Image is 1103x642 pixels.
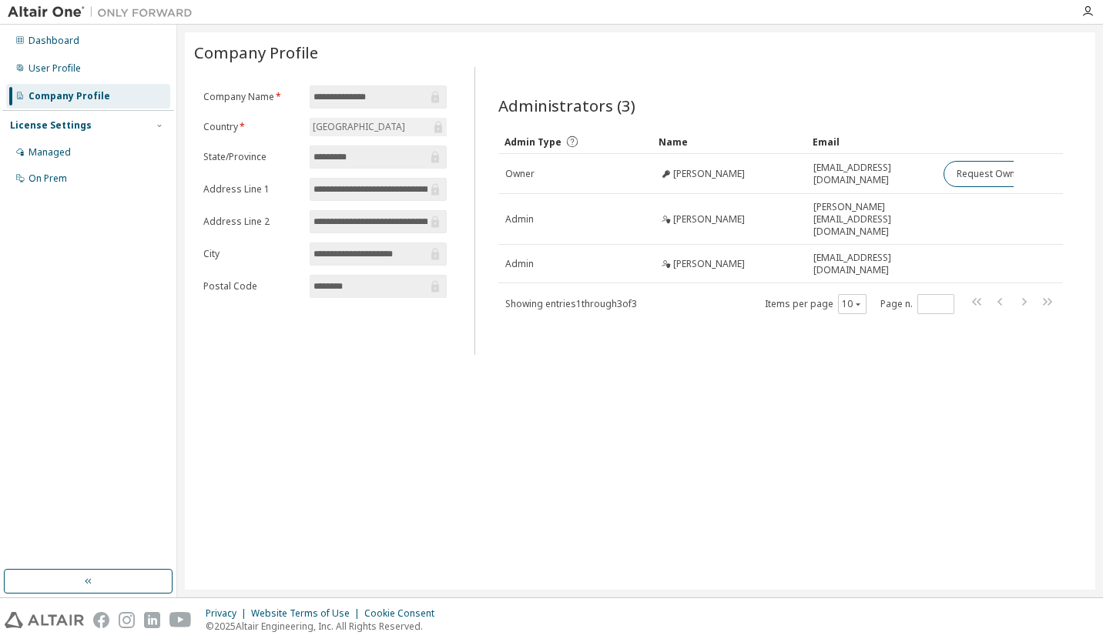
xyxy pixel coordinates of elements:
[144,612,160,628] img: linkedin.svg
[310,118,447,136] div: [GEOGRAPHIC_DATA]
[203,280,300,293] label: Postal Code
[505,297,637,310] span: Showing entries 1 through 3 of 3
[505,168,535,180] span: Owner
[673,258,745,270] span: [PERSON_NAME]
[206,620,444,633] p: © 2025 Altair Engineering, Inc. All Rights Reserved.
[206,607,251,620] div: Privacy
[28,35,79,47] div: Dashboard
[194,42,318,63] span: Company Profile
[505,135,562,149] span: Admin Type
[505,213,534,226] span: Admin
[659,129,800,154] div: Name
[93,612,109,628] img: facebook.svg
[842,298,863,310] button: 10
[880,294,954,314] span: Page n.
[251,607,364,620] div: Website Terms of Use
[203,121,300,133] label: Country
[203,183,300,196] label: Address Line 1
[8,5,200,20] img: Altair One
[10,119,92,132] div: License Settings
[505,258,534,270] span: Admin
[28,90,110,102] div: Company Profile
[498,95,635,116] span: Administrators (3)
[673,168,745,180] span: [PERSON_NAME]
[813,129,930,154] div: Email
[310,119,407,135] div: [GEOGRAPHIC_DATA]
[5,612,84,628] img: altair_logo.svg
[813,201,930,238] span: [PERSON_NAME][EMAIL_ADDRESS][DOMAIN_NAME]
[813,252,930,276] span: [EMAIL_ADDRESS][DOMAIN_NAME]
[203,91,300,103] label: Company Name
[28,62,81,75] div: User Profile
[364,607,444,620] div: Cookie Consent
[203,151,300,163] label: State/Province
[813,162,930,186] span: [EMAIL_ADDRESS][DOMAIN_NAME]
[28,172,67,185] div: On Prem
[944,161,1074,187] button: Request Owner Change
[765,294,867,314] span: Items per page
[673,213,745,226] span: [PERSON_NAME]
[203,248,300,260] label: City
[119,612,135,628] img: instagram.svg
[169,612,192,628] img: youtube.svg
[28,146,71,159] div: Managed
[203,216,300,228] label: Address Line 2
